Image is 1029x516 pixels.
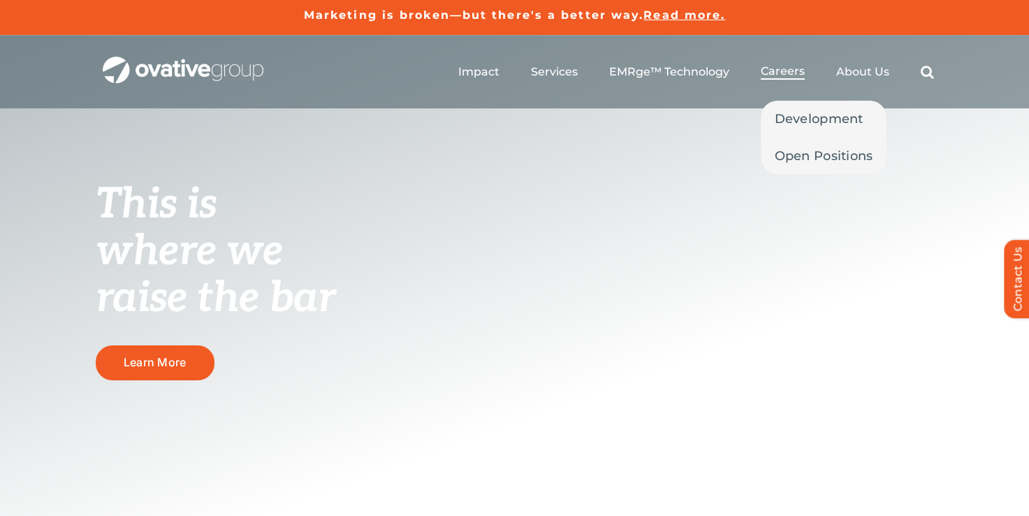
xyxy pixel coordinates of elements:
[775,109,863,129] span: Development
[609,65,729,79] a: EMRge™ Technology
[761,64,805,80] a: Careers
[96,227,335,324] span: where we raise the bar
[761,138,887,174] a: Open Positions
[96,180,217,230] span: This is
[458,65,499,79] a: Impact
[775,146,873,166] span: Open Positions
[761,101,887,137] a: Development
[304,8,644,22] a: Marketing is broken—but there's a better way.
[103,55,263,69] a: OG_Full_horizontal_WHT
[761,64,805,78] span: Careers
[531,65,578,79] a: Services
[643,8,725,22] a: Read more.
[458,50,934,94] nav: Menu
[96,345,214,380] a: Learn More
[124,356,186,369] span: Learn More
[836,65,889,79] a: About Us
[921,65,934,79] a: Search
